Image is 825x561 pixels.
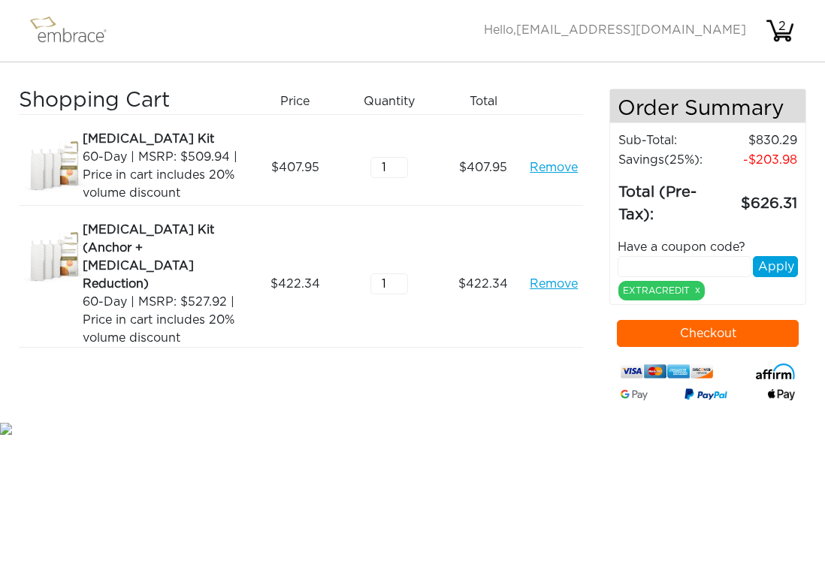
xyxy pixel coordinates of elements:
[83,130,243,148] div: [MEDICAL_DATA] Kit
[618,131,717,150] td: Sub-Total:
[610,89,805,123] h4: Order Summary
[254,89,348,114] div: Price
[618,150,717,170] td: Savings :
[621,362,713,381] img: credit-cards.png
[606,238,809,256] div: Have a coupon code?
[767,17,797,35] div: 2
[684,386,727,404] img: paypal-v3.png
[753,256,798,277] button: Apply
[717,170,798,227] td: 626.31
[717,150,798,170] td: 203.98
[530,158,578,176] a: Remove
[618,281,705,300] div: EXTRACREDIT
[695,283,700,297] a: x
[765,24,795,36] a: 2
[459,158,507,176] span: 407.95
[271,158,319,176] span: 407.95
[19,130,94,205] img: a09f5d18-8da6-11e7-9c79-02e45ca4b85b.jpeg
[516,24,746,36] span: [EMAIL_ADDRESS][DOMAIN_NAME]
[768,389,795,400] img: fullApplePay.png
[756,363,795,379] img: affirm-logo.svg
[530,275,578,293] a: Remove
[484,24,746,36] span: Hello,
[664,154,700,166] span: (25%)
[458,275,508,293] span: 422.34
[442,89,536,114] div: Total
[765,16,795,46] img: cart
[717,131,798,150] td: 830.29
[83,221,243,293] div: [MEDICAL_DATA] Kit (Anchor + [MEDICAL_DATA] Reduction)
[364,92,415,110] span: Quantity
[270,275,320,293] span: 422.34
[26,12,124,50] img: logo.png
[19,89,243,114] h3: Shopping Cart
[621,390,648,400] img: Google-Pay-Logo.svg
[618,170,717,227] td: Total (Pre-Tax):
[19,221,94,296] img: 7c0420a2-8cf1-11e7-a4ca-02e45ca4b85b.jpeg
[83,148,243,202] div: 60-Day | MSRP: $509.94 | Price in cart includes 20% volume discount
[617,320,799,347] button: Checkout
[83,293,243,347] div: 60-Day | MSRP: $527.92 | Price in cart includes 20% volume discount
